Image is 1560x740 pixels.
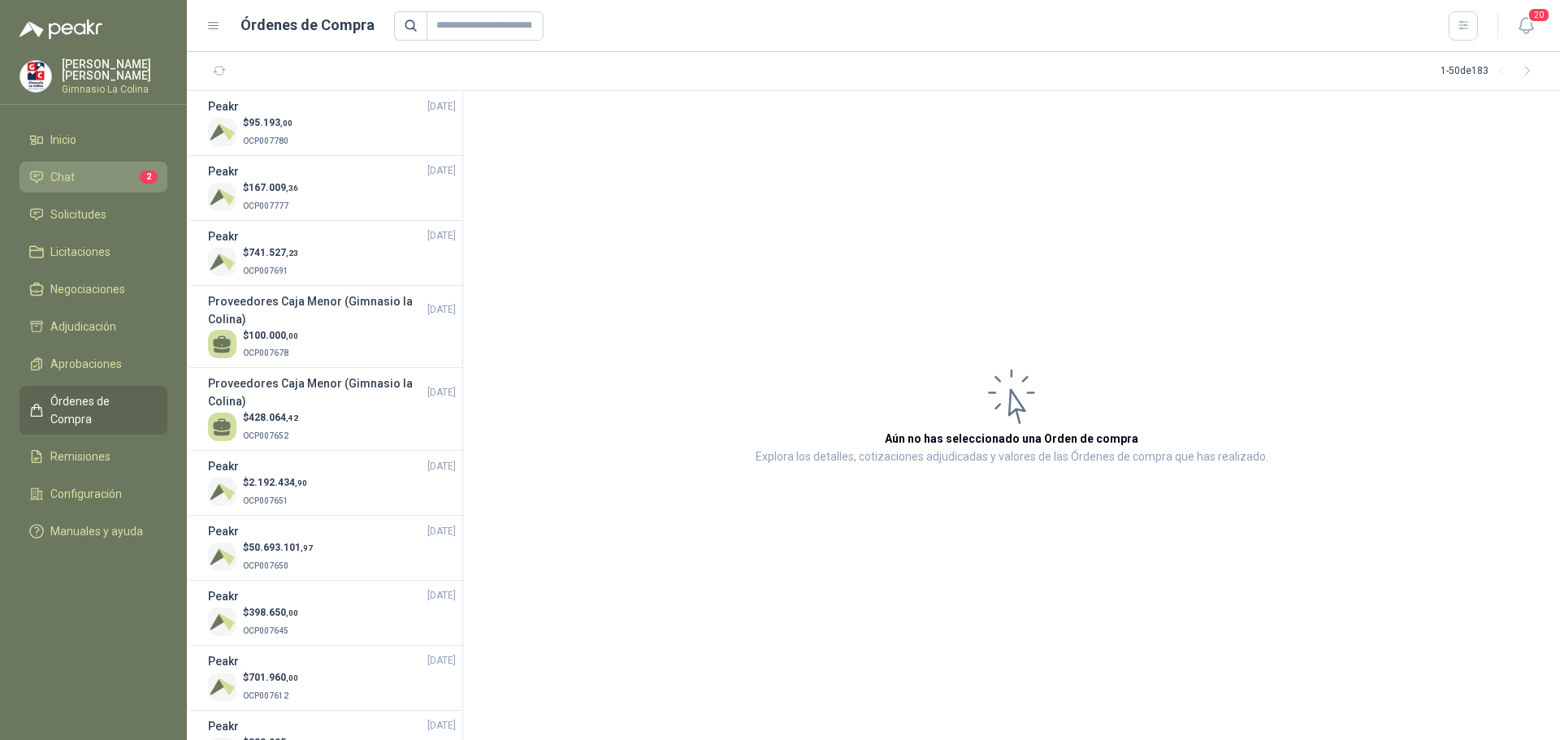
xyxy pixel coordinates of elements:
[243,540,313,556] p: $
[1511,11,1540,41] button: 20
[243,328,298,344] p: $
[208,717,239,735] h3: Peakr
[286,673,298,682] span: ,00
[243,136,288,145] span: OCP007780
[208,673,236,701] img: Company Logo
[208,374,427,410] h3: Proveedores Caja Menor (Gimnasio la Colina)
[208,478,236,506] img: Company Logo
[208,457,239,475] h3: Peakr
[301,543,313,552] span: ,97
[427,99,456,115] span: [DATE]
[50,392,152,428] span: Órdenes de Compra
[249,412,298,423] span: 428.064
[243,691,288,700] span: OCP007612
[50,355,122,373] span: Aprobaciones
[50,168,75,186] span: Chat
[19,348,167,379] a: Aprobaciones
[208,97,239,115] h3: Peakr
[249,672,298,683] span: 701.960
[140,171,158,184] span: 2
[240,14,375,37] h1: Órdenes de Compra
[208,292,456,361] a: Proveedores Caja Menor (Gimnasio la Colina)[DATE] $100.000,00OCP007678
[243,410,298,426] p: $
[208,457,456,508] a: Peakr[DATE] Company Logo$2.192.434,90OCP007651
[208,652,456,703] a: Peakr[DATE] Company Logo$701.960,00OCP007612
[208,587,456,638] a: Peakr[DATE] Company Logo$398.650,00OCP007645
[427,653,456,669] span: [DATE]
[243,348,288,357] span: OCP007678
[50,522,143,540] span: Manuales y ayuda
[243,180,298,196] p: $
[50,485,122,503] span: Configuración
[50,448,110,465] span: Remisiones
[208,118,236,146] img: Company Logo
[249,477,307,488] span: 2.192.434
[427,385,456,400] span: [DATE]
[243,245,298,261] p: $
[295,478,307,487] span: ,90
[19,441,167,472] a: Remisiones
[208,97,456,149] a: Peakr[DATE] Company Logo$95.193,00OCP007780
[19,311,167,342] a: Adjudicación
[286,413,298,422] span: ,42
[243,496,288,505] span: OCP007651
[208,183,236,211] img: Company Logo
[243,605,298,621] p: $
[243,561,288,570] span: OCP007650
[62,58,167,81] p: [PERSON_NAME] [PERSON_NAME]
[243,201,288,210] span: OCP007777
[19,236,167,267] a: Licitaciones
[208,292,427,328] h3: Proveedores Caja Menor (Gimnasio la Colina)
[249,607,298,618] span: 398.650
[208,608,236,636] img: Company Logo
[243,431,288,440] span: OCP007652
[208,227,239,245] h3: Peakr
[1441,58,1540,84] div: 1 - 50 de 183
[19,274,167,305] a: Negociaciones
[427,163,456,179] span: [DATE]
[280,119,292,128] span: ,00
[19,162,167,193] a: Chat2
[208,162,456,214] a: Peakr[DATE] Company Logo$167.009,36OCP007777
[50,243,110,261] span: Licitaciones
[208,374,456,444] a: Proveedores Caja Menor (Gimnasio la Colina)[DATE] $428.064,42OCP007652
[286,249,298,257] span: ,23
[1527,7,1550,23] span: 20
[20,61,51,92] img: Company Logo
[427,718,456,734] span: [DATE]
[243,266,288,275] span: OCP007691
[208,248,236,276] img: Company Logo
[243,626,288,635] span: OCP007645
[208,652,239,670] h3: Peakr
[885,430,1138,448] h3: Aún no has seleccionado una Orden de compra
[427,588,456,604] span: [DATE]
[427,459,456,474] span: [DATE]
[50,206,106,223] span: Solicitudes
[427,302,456,318] span: [DATE]
[286,608,298,617] span: ,00
[427,524,456,539] span: [DATE]
[208,522,456,573] a: Peakr[DATE] Company Logo$50.693.101,97OCP007650
[249,117,292,128] span: 95.193
[243,475,307,491] p: $
[286,184,298,193] span: ,36
[19,516,167,547] a: Manuales y ayuda
[19,19,102,39] img: Logo peakr
[756,448,1268,467] p: Explora los detalles, cotizaciones adjudicadas y valores de las Órdenes de compra que has realizado.
[208,227,456,279] a: Peakr[DATE] Company Logo$741.527,23OCP007691
[249,542,313,553] span: 50.693.101
[249,247,298,258] span: 741.527
[50,318,116,335] span: Adjudicación
[208,522,239,540] h3: Peakr
[249,182,298,193] span: 167.009
[50,131,76,149] span: Inicio
[50,280,125,298] span: Negociaciones
[249,330,298,341] span: 100.000
[208,543,236,571] img: Company Logo
[243,115,292,131] p: $
[208,587,239,605] h3: Peakr
[19,199,167,230] a: Solicitudes
[208,162,239,180] h3: Peakr
[19,478,167,509] a: Configuración
[62,84,167,94] p: Gimnasio La Colina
